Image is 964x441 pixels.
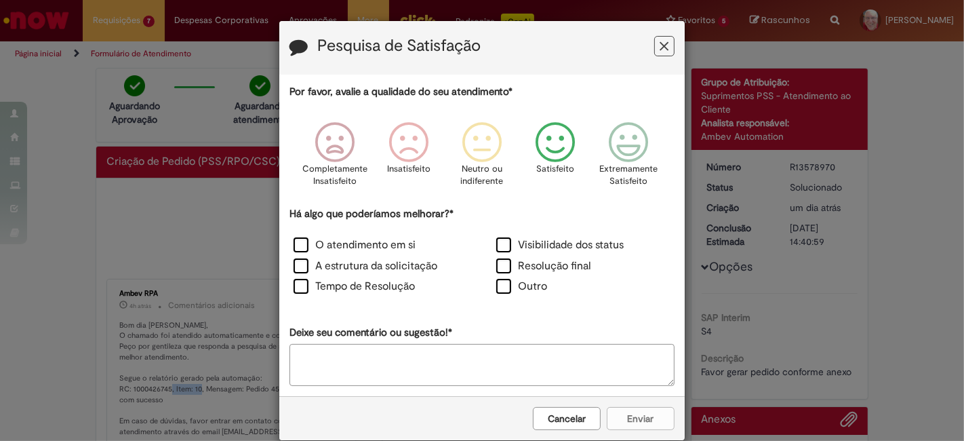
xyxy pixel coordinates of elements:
[294,258,437,274] label: A estrutura da solicitação
[289,85,513,99] label: Por favor, avalie a qualidade do seu atendimento*
[594,112,663,205] div: Extremamente Satisfeito
[521,112,590,205] div: Satisfeito
[289,326,452,340] label: Deixe seu comentário ou sugestão!*
[447,112,517,205] div: Neutro ou indiferente
[374,112,443,205] div: Insatisfeito
[387,163,430,176] p: Insatisfeito
[458,163,506,188] p: Neutro ou indiferente
[294,279,415,294] label: Tempo de Resolução
[289,207,675,299] div: Há algo que poderíamos melhorar?*
[599,163,658,188] p: Extremamente Satisfeito
[496,237,624,253] label: Visibilidade dos status
[536,163,574,176] p: Satisfeito
[533,407,601,430] button: Cancelar
[300,112,369,205] div: Completamente Insatisfeito
[303,163,368,188] p: Completamente Insatisfeito
[496,279,547,294] label: Outro
[294,237,416,253] label: O atendimento em si
[317,37,481,55] label: Pesquisa de Satisfação
[496,258,591,274] label: Resolução final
